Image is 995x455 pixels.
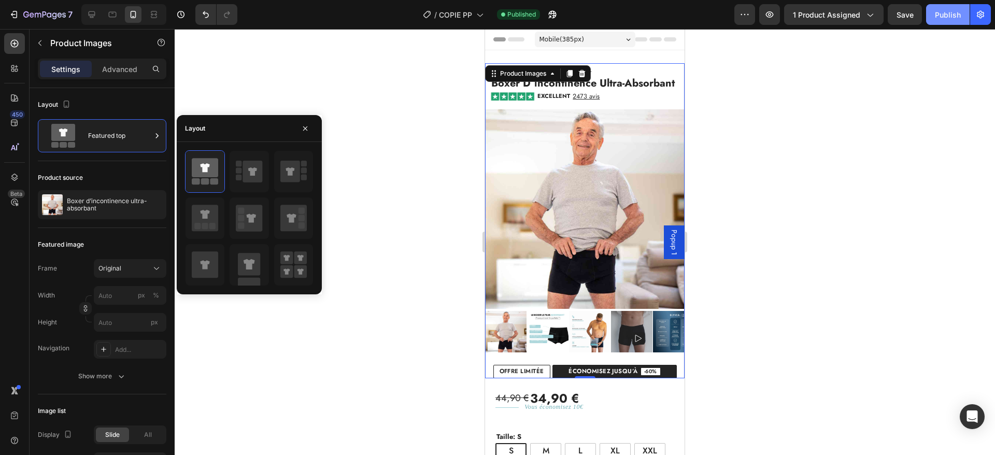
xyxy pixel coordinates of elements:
span: All [144,430,152,439]
span: XXL [158,416,172,428]
label: Width [38,291,55,300]
button: Original [94,259,166,278]
span: L [93,416,97,428]
button: 7 [4,4,77,25]
span: Published [507,10,536,19]
div: Featured image [38,240,84,249]
span: S [24,416,29,428]
span: M [58,416,64,428]
p: 7 [68,8,73,21]
button: Publish [926,4,970,25]
span: XL [125,416,135,428]
div: 450 [10,110,25,119]
div: Add... [115,345,164,354]
iframe: Design area [485,29,685,455]
input: px% [94,286,166,305]
img: product feature img [42,194,63,215]
button: Show more [38,367,166,386]
p: Boxer d’incontinence ultra-absorbant [67,197,162,212]
span: Save [897,10,914,19]
div: Open Intercom Messenger [960,404,985,429]
label: Height [38,318,57,327]
button: % [135,289,148,302]
button: px [150,289,162,302]
div: Image list [38,406,66,416]
span: 1 product assigned [793,9,860,20]
div: Layout [185,124,205,133]
span: Slide [105,430,120,439]
div: Display [38,428,74,442]
span: COPIE PP [439,9,472,20]
div: Undo/Redo [195,4,237,25]
span: px [151,318,158,326]
button: Save [888,4,922,25]
div: Navigation [38,344,69,353]
div: Beta [8,190,25,198]
span: Original [98,264,121,273]
span: / [434,9,437,20]
div: Product source [38,173,83,182]
p: Product Images [50,37,138,49]
p: Advanced [102,64,137,75]
div: px [138,291,145,300]
input: px [94,313,166,332]
div: % [153,291,159,300]
label: Frame [38,264,57,273]
div: Layout [38,98,73,112]
div: Show more [78,371,126,381]
div: Featured top [88,124,151,148]
button: 1 product assigned [784,4,884,25]
p: Settings [51,64,80,75]
div: Publish [935,9,961,20]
